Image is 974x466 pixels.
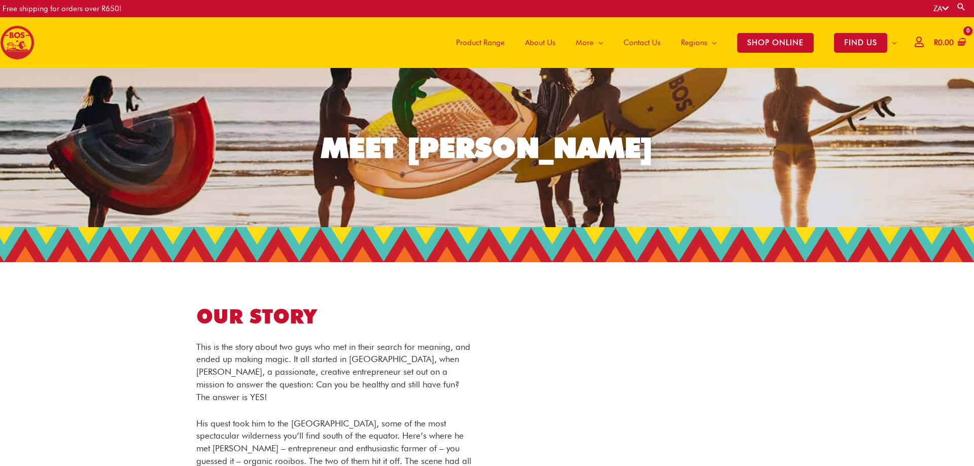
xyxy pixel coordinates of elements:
a: Regions [671,17,727,68]
nav: Site Navigation [438,17,907,68]
a: Product Range [446,17,515,68]
a: SHOP ONLINE [727,17,824,68]
h1: OUR STORY [196,303,472,331]
a: ZA [933,4,949,13]
span: R [934,38,938,47]
span: Contact Us [623,27,660,58]
a: Search button [956,2,966,12]
a: View Shopping Cart, empty [932,31,966,54]
p: This is the story about two guys who met in their search for meaning, and ended up making magic. ... [196,341,472,404]
span: Product Range [456,27,505,58]
a: More [566,17,613,68]
span: SHOP ONLINE [737,33,814,53]
span: FIND US [834,33,887,53]
a: About Us [515,17,566,68]
a: Contact Us [613,17,671,68]
div: MEET [PERSON_NAME] [321,134,653,162]
span: About Us [525,27,555,58]
span: Regions [681,27,707,58]
span: More [576,27,594,58]
bdi: 0.00 [934,38,954,47]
